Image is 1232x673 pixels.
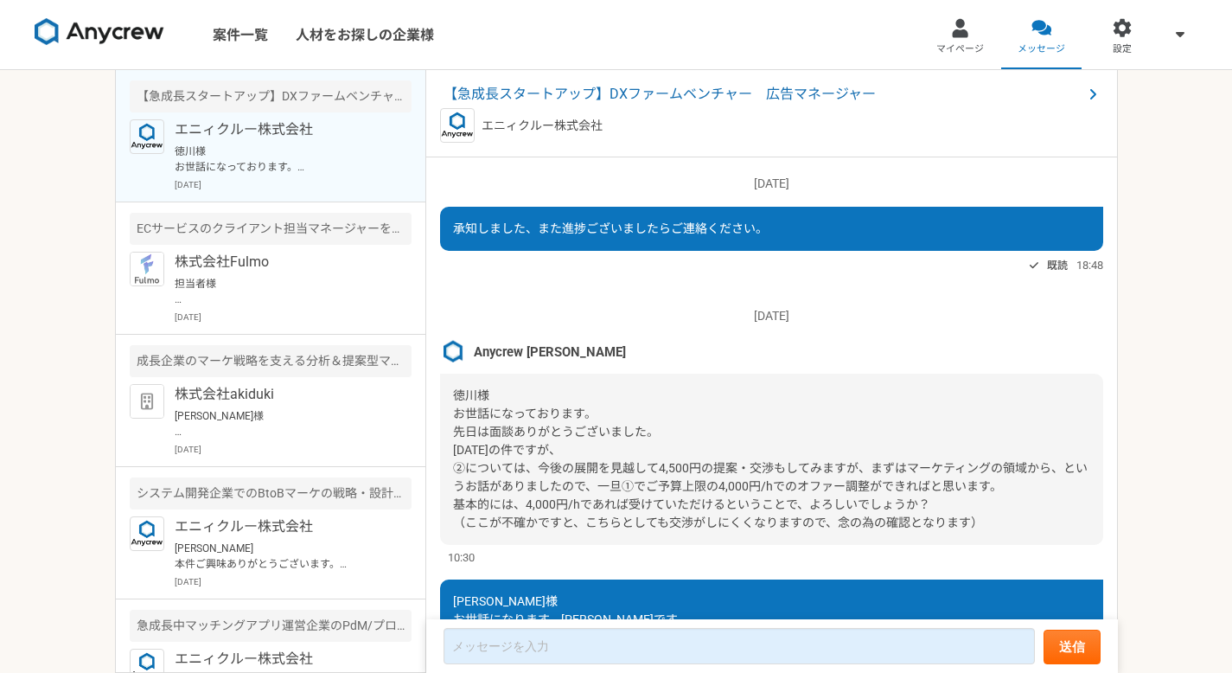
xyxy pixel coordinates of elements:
span: 承知しました、また進捗ございましたらご連絡ください。 [453,221,768,235]
span: 既読 [1047,255,1068,276]
p: [DATE] [175,443,412,456]
img: logo_text_blue_01.png [440,108,475,143]
div: ECサービスのクライアント担当マネージャーを募集！ [130,213,412,245]
p: 株式会社akiduki [175,384,388,405]
span: 【急成長スタートアップ】DXファームベンチャー 広告マネージャー [444,84,1082,105]
span: マイページ [936,42,984,56]
span: 18:48 [1076,257,1103,273]
p: [DATE] [175,311,412,324]
p: [PERSON_NAME] 本件ご興味ありがとうございます。 こちら案件ですが現状別の方で進んでおりご紹介が難しい状況でございます。ご紹介に至らず申し訳ございません。 引き続きよろしくお願い致します。 [175,541,388,572]
img: %E3%82%B9%E3%82%AF%E3%83%AA%E3%83%BC%E3%83%B3%E3%82%B7%E3%83%A7%E3%83%83%E3%83%88_2025-08-07_21.4... [440,339,466,365]
p: 担当者様 お世話になります、[PERSON_NAME]です。 内容承知いたしました。 またご縁がございましたら、よろしくお願いいたします。 [175,276,388,307]
span: Anycrew [PERSON_NAME] [474,343,626,362]
span: 設定 [1113,42,1132,56]
span: 10:30 [448,549,475,566]
button: 送信 [1044,630,1101,664]
p: エニィクルー株式会社 [175,649,388,670]
p: 徳川様 お世話になっております。 ご返信いただきありがとうございます。 オファーについて受諾という認識でお間違い無いでしょうか？ 間違いなければ、[PERSON_NAME]より先方代表の[PER... [175,144,388,175]
div: システム開発企業でのBtoBマーケの戦略・設計や実務までをリードできる人材を募集 [130,478,412,510]
p: [DATE] [440,307,1103,325]
img: logo_text_blue_01.png [130,516,164,551]
img: icon_01.jpg [130,252,164,286]
p: 株式会社Fulmo [175,252,388,272]
p: [DATE] [175,178,412,191]
span: 徳川様 お世話になっております。 先日は面談ありがとうございました。 [DATE]の件ですが、 ②については、今後の展開を見越して4,500円の提案・交渉もしてみますが、まずはマーケティングの領... [453,388,1088,529]
div: 成長企業のマーケ戦略を支える分析＆提案型マーケター募集（業務委託） [130,345,412,377]
p: エニィクルー株式会社 [175,119,388,140]
p: [DATE] [175,575,412,588]
p: エニィクルー株式会社 [175,516,388,537]
p: エニィクルー株式会社 [482,117,603,135]
img: 8DqYSo04kwAAAAASUVORK5CYII= [35,18,164,46]
div: 【急成長スタートアップ】DXファームベンチャー 広告マネージャー [130,80,412,112]
span: メッセージ [1018,42,1065,56]
div: 急成長中マッチングアプリ運営企業のPdM/プロダクト企画 [130,610,412,642]
img: default_org_logo-42cde973f59100197ec2c8e796e4974ac8490bb5b08a0eb061ff975e4574aa76.png [130,384,164,419]
p: [DATE] [440,175,1103,193]
p: [PERSON_NAME]様 お世話になります、[PERSON_NAME]です。 ご丁寧なご連絡ありがとうございます。 徳川 [175,408,388,439]
img: logo_text_blue_01.png [130,119,164,154]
